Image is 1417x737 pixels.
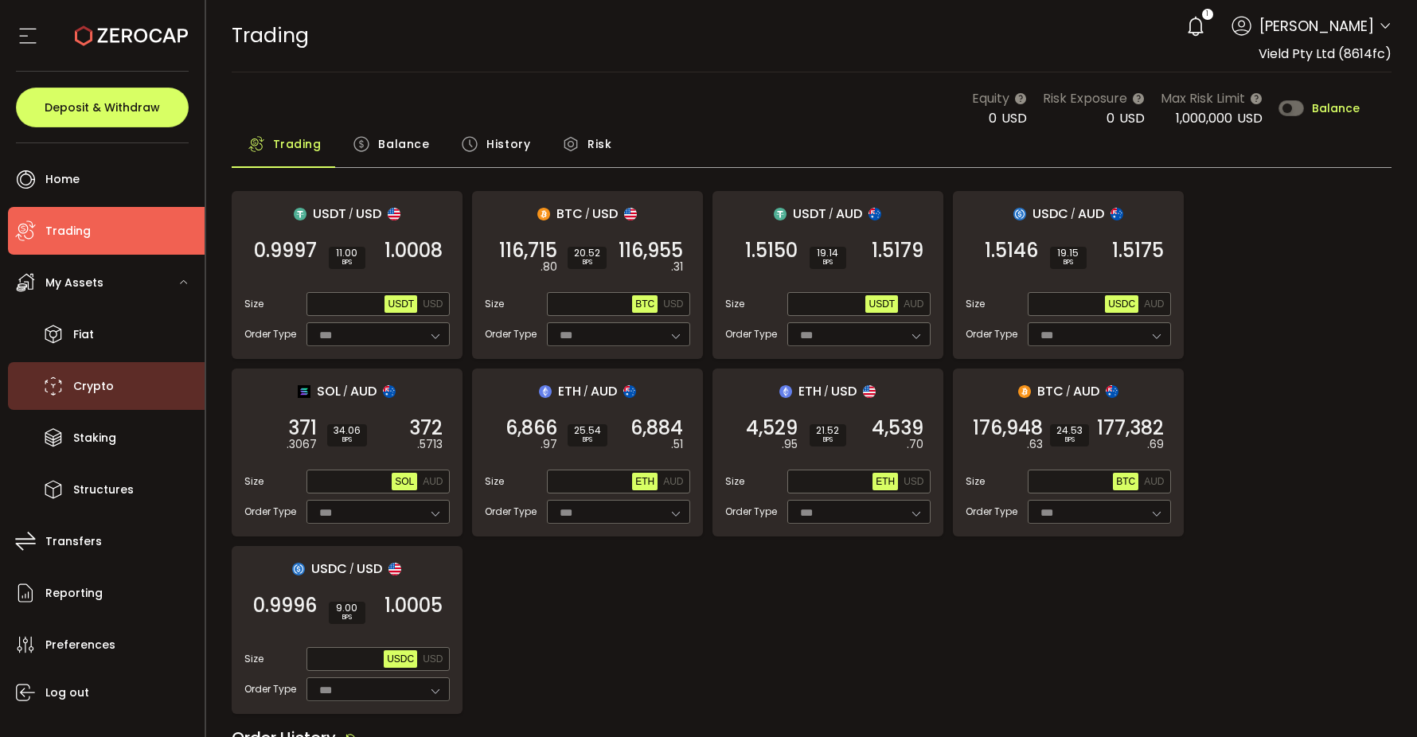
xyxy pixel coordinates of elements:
span: Size [966,474,985,489]
em: / [585,207,590,221]
img: usd_portfolio.svg [388,208,400,220]
span: USD [423,298,443,310]
span: ETH [558,381,581,401]
img: usdt_portfolio.svg [774,208,787,220]
button: Deposit & Withdraw [16,88,189,127]
span: USD [592,204,618,224]
button: AUD [1141,473,1167,490]
span: Size [485,474,504,489]
em: .51 [671,436,683,453]
em: .63 [1027,436,1043,453]
span: USD [831,381,857,401]
span: BTC [1037,381,1064,401]
button: USD [660,295,686,313]
button: AUD [1141,295,1167,313]
button: SOL [392,473,417,490]
span: My Assets [45,271,103,294]
span: 0 [989,109,997,127]
span: 4,529 [746,420,798,436]
span: 1.0005 [385,598,443,614]
span: BTC [1116,476,1135,487]
button: USDT [865,295,898,313]
span: 20.52 [574,248,600,258]
span: Trading [45,220,91,243]
span: Risk [587,128,611,160]
span: 176,948 [973,420,1043,436]
span: 1.5175 [1112,243,1164,259]
span: Fiat [73,323,94,346]
span: Crypto [73,375,114,398]
img: aud_portfolio.svg [1111,208,1123,220]
span: AUD [1078,204,1104,224]
span: Order Type [244,682,296,696]
img: usd_portfolio.svg [388,563,401,575]
span: 1 [1206,9,1208,20]
em: .3067 [287,436,317,453]
span: Size [725,297,744,311]
span: 1.5146 [985,243,1038,259]
button: USD [420,295,446,313]
button: USD [420,650,446,668]
span: USDC [1032,204,1068,224]
span: USDT [313,204,346,224]
button: USDT [385,295,417,313]
span: Home [45,168,80,191]
span: USDT [869,298,895,310]
span: 1.5179 [872,243,923,259]
span: 116,955 [619,243,683,259]
span: ETH [876,476,895,487]
span: AUD [591,381,617,401]
button: USDC [1105,295,1138,313]
span: USD [357,559,382,579]
em: .70 [907,436,923,453]
em: / [829,207,833,221]
button: AUD [660,473,686,490]
span: Log out [45,681,89,704]
span: 34.06 [334,426,361,435]
span: Equity [972,88,1009,108]
span: SOL [395,476,414,487]
span: Order Type [485,505,537,519]
iframe: Chat Widget [1337,661,1417,737]
span: [PERSON_NAME] [1259,15,1374,37]
img: btc_portfolio.svg [1018,385,1031,398]
em: / [824,384,829,399]
span: USD [356,204,381,224]
span: Max Risk Limit [1161,88,1245,108]
em: / [584,384,588,399]
span: Risk Exposure [1043,88,1127,108]
i: BPS [335,613,359,622]
button: AUD [900,295,927,313]
img: usdt_portfolio.svg [294,208,306,220]
span: USDC [311,559,347,579]
span: 371 [288,420,317,436]
em: .97 [541,436,557,453]
span: Order Type [966,327,1017,341]
span: USDC [1108,298,1135,310]
span: Structures [73,478,134,501]
span: 11.00 [335,248,359,258]
span: 6,866 [506,420,557,436]
span: AUD [904,298,923,310]
img: sol_portfolio.png [298,385,310,398]
span: Order Type [725,505,777,519]
span: ETH [635,476,654,487]
span: Balance [1312,103,1360,114]
span: USD [423,653,443,665]
span: 19.15 [1056,248,1080,258]
span: Order Type [966,505,1017,519]
span: AUD [350,381,377,401]
span: USD [663,298,683,310]
span: 25.54 [574,426,601,435]
span: SOL [317,381,341,401]
i: BPS [334,435,361,445]
img: btc_portfolio.svg [537,208,550,220]
span: AUD [663,476,683,487]
span: Order Type [485,327,537,341]
span: 1,000,000 [1176,109,1232,127]
em: / [349,207,353,221]
img: aud_portfolio.svg [1106,385,1118,398]
em: .31 [671,259,683,275]
span: BTC [635,298,654,310]
span: AUD [1144,298,1164,310]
